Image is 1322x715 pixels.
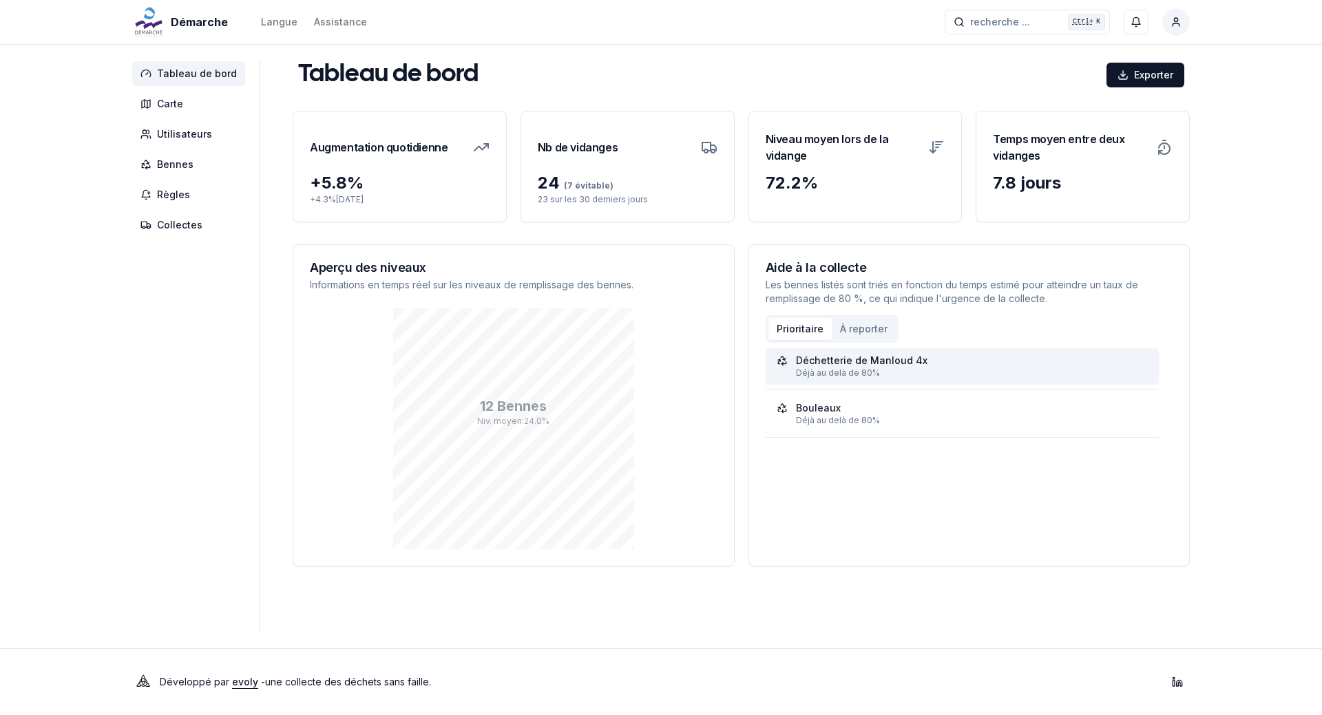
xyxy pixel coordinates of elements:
p: Informations en temps réel sur les niveaux de remplissage des bennes. [310,278,717,292]
h3: Temps moyen entre deux vidanges [993,128,1148,167]
div: 24 [538,172,717,194]
span: Règles [157,188,190,202]
span: Carte [157,97,183,111]
div: Déchetterie de Manloud 4x [796,354,927,367]
span: Bennes [157,158,193,171]
img: Evoly Logo [132,671,154,693]
div: 7.8 jours [993,172,1173,194]
p: + 4.3 % [DATE] [310,194,490,205]
h3: Niveau moyen lors de la vidange [766,128,921,167]
button: Langue [261,14,297,30]
a: Assistance [314,14,367,30]
span: (7 évitable) [560,180,613,191]
img: Démarche Logo [132,6,165,39]
a: Collectes [132,213,251,237]
button: Prioritaire [768,318,832,340]
p: Les bennes listés sont triés en fonction du temps estimé pour atteindre un taux de remplissage de... [766,278,1173,306]
div: Bouleaux [796,401,841,415]
a: Utilisateurs [132,122,251,147]
button: Exporter [1106,63,1184,87]
a: BouleauxDéjà au delà de 80% [777,401,1148,426]
span: recherche ... [970,15,1030,29]
button: À reporter [832,318,896,340]
h3: Augmentation quotidienne [310,128,448,167]
a: Règles [132,182,251,207]
div: + 5.8 % [310,172,490,194]
p: 23 sur les 30 derniers jours [538,194,717,205]
a: evoly [232,676,258,687]
span: Tableau de bord [157,67,237,81]
a: Déchetterie de Manloud 4xDéjà au delà de 80% [777,354,1148,378]
div: 72.2 % [766,172,945,194]
a: Démarche [132,14,233,30]
span: Collectes [157,218,202,232]
div: Déjà au delà de 80% [796,367,1148,378]
h3: Aide à la collecte [766,262,1173,274]
h3: Nb de vidanges [538,128,618,167]
h3: Aperçu des niveaux [310,262,717,274]
div: Langue [261,15,297,29]
a: Bennes [132,152,251,177]
button: recherche ...Ctrl+K [945,10,1110,34]
h1: Tableau de bord [298,61,479,89]
p: Développé par - une collecte des déchets sans faille . [160,672,431,692]
a: Tableau de bord [132,61,251,86]
span: Démarche [171,14,228,30]
span: Utilisateurs [157,127,212,141]
div: Déjà au delà de 80% [796,415,1148,426]
a: Carte [132,92,251,116]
